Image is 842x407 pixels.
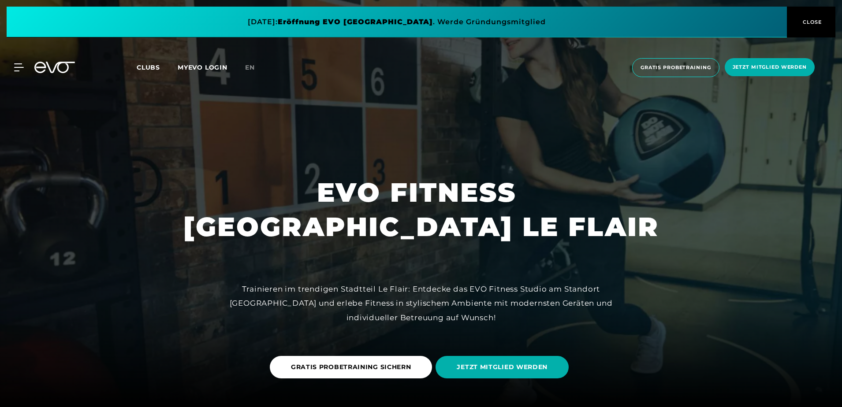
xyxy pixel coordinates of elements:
[457,363,548,372] span: JETZT MITGLIED WERDEN
[436,349,572,385] a: JETZT MITGLIED WERDEN
[733,63,807,71] span: Jetzt Mitglied werden
[245,63,265,73] a: en
[630,58,722,77] a: Gratis Probetraining
[641,64,711,71] span: Gratis Probetraining
[291,363,411,372] span: GRATIS PROBETRAINING SICHERN
[183,175,659,244] h1: EVO FITNESS [GEOGRAPHIC_DATA] LE FLAIR
[223,282,619,325] div: Trainieren im trendigen Stadtteil Le Flair: Entdecke das EVO Fitness Studio am Standort [GEOGRAPH...
[787,7,835,37] button: CLOSE
[245,63,255,71] span: en
[137,63,160,71] span: Clubs
[801,18,822,26] span: CLOSE
[178,63,227,71] a: MYEVO LOGIN
[270,349,436,385] a: GRATIS PROBETRAINING SICHERN
[722,58,817,77] a: Jetzt Mitglied werden
[137,63,178,71] a: Clubs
